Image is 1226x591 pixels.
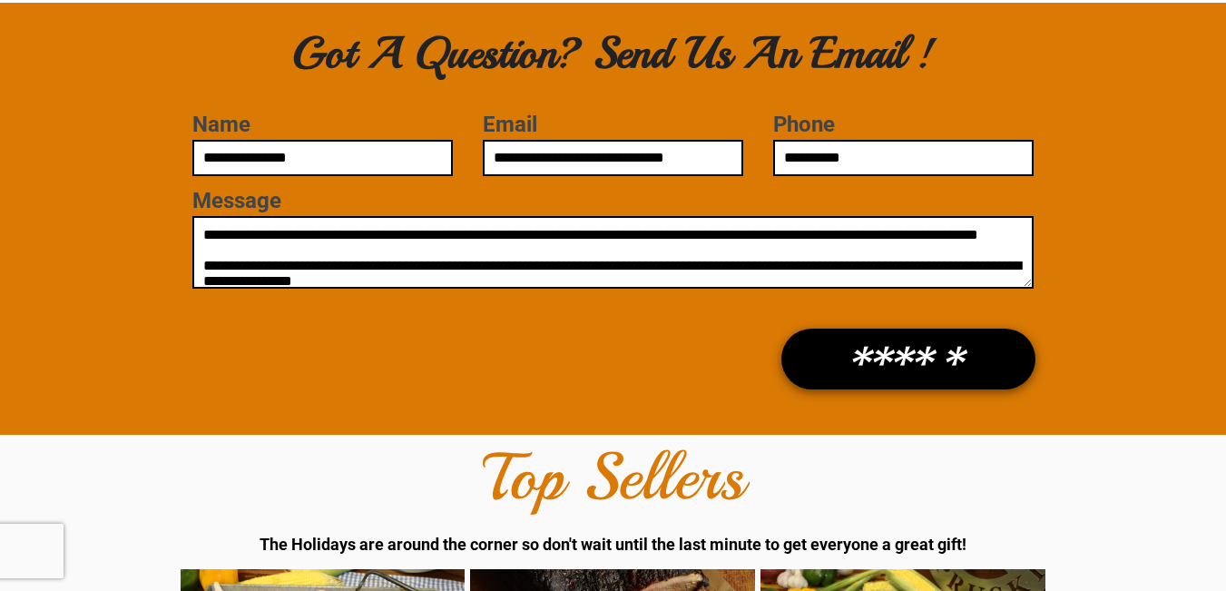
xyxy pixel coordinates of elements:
label: Message [192,188,1033,213]
label: Email [483,112,742,137]
span: The Holidays are around the corner so don't wait until the last minute to get everyone a great gift! [260,535,966,554]
label: Phone [773,112,1033,137]
font: Top Sellers [483,437,744,518]
label: Name [192,112,452,137]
